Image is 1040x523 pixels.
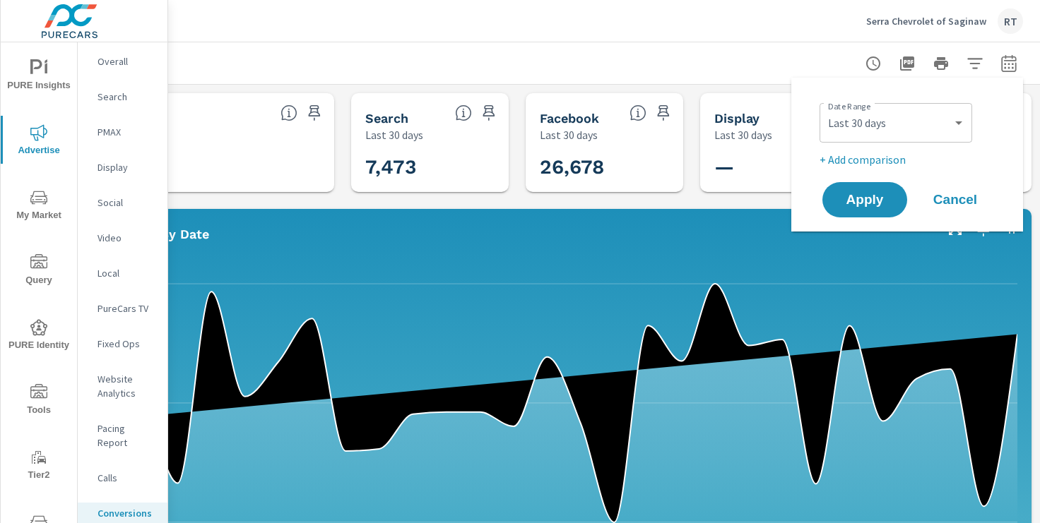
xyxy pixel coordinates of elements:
p: Conversions [17,143,320,156]
p: Video [97,231,156,245]
span: Query [5,254,73,289]
span: PURE Identity [5,319,73,354]
p: Conversions [97,506,156,520]
p: Overall [97,54,156,68]
p: PMAX [97,125,156,139]
span: Save this to your personalized report [478,102,500,124]
p: Display [97,160,156,174]
div: Pacing Report [78,418,167,453]
p: Social [97,196,156,210]
button: Apply Filters [961,49,989,78]
p: Serra Chevrolet of Saginaw [866,15,986,28]
div: RT [998,8,1023,34]
p: Local [97,266,156,280]
h3: — [714,155,901,179]
span: Save this to your personalized report [303,102,326,124]
span: Search Conversions include Actions, Leads and Unmapped Conversions. [455,104,472,121]
button: Apply [822,182,907,217]
span: Advertise [5,124,73,159]
span: Tools [5,384,73,419]
div: Local [78,263,167,284]
button: Select Date Range [995,49,1023,78]
h5: Facebook [540,111,599,126]
div: Social [78,192,167,213]
div: PMAX [78,121,167,143]
span: Apply [837,193,893,206]
p: Pacing Report [97,421,156,450]
div: PureCars TV [78,298,167,319]
div: Video [78,227,167,248]
h5: Display [714,111,760,126]
div: Search [78,86,167,107]
p: Last 30 days [540,126,598,143]
p: + Add comparison [820,151,1000,168]
h5: Search [365,111,408,126]
p: PureCars TV [97,301,156,315]
span: All conversions reported from Facebook with duplicates filtered out [630,104,646,121]
span: PURE Insights [5,59,73,94]
span: Cancel [927,193,983,206]
div: Fixed Ops [78,333,167,354]
span: Save this to your personalized report [652,102,675,124]
h3: 34,151 [17,162,320,186]
span: My Market [5,189,73,224]
span: Tier2 [5,449,73,483]
p: Last 30 days [714,126,772,143]
div: Calls [78,467,167,488]
p: Search [97,90,156,104]
p: Last 30 days [365,126,423,143]
p: Calls [97,471,156,485]
div: Display [78,157,167,178]
p: Website Analytics [97,372,156,400]
h3: 7,473 [365,155,552,179]
button: Cancel [913,182,998,217]
h3: 26,678 [540,155,726,179]
div: Overall [78,51,167,72]
span: All Conversions include Actions, Leads and Unmapped Conversions [280,104,297,121]
p: Fixed Ops [97,337,156,351]
div: Website Analytics [78,368,167,404]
